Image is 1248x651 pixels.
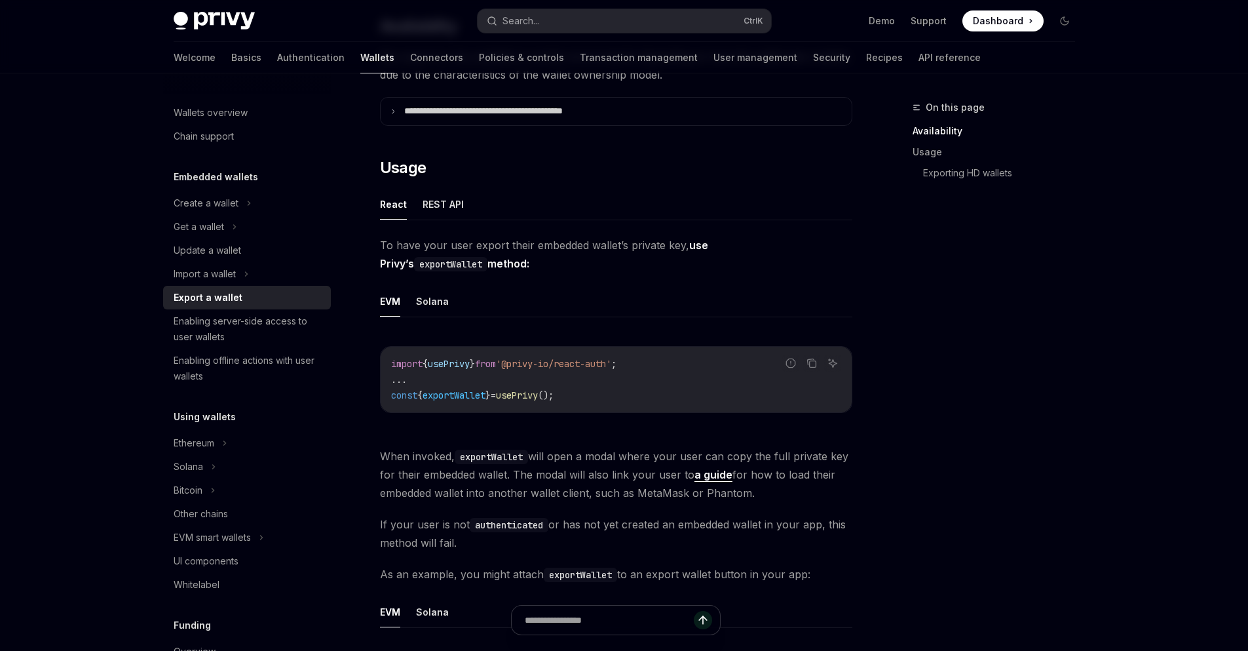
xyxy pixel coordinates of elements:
button: Ask AI [824,355,841,372]
button: Copy the contents from the code block [803,355,820,372]
span: { [423,358,428,370]
span: Dashboard [973,14,1023,28]
a: Exporting HD wallets [923,163,1086,184]
span: } [485,389,491,401]
span: When invoked, will open a modal where your user can copy the full private key for their embedded ... [380,447,852,502]
span: ... [391,374,407,385]
h5: Funding [174,618,211,633]
div: Solana [174,459,203,475]
span: If your user is not or has not yet created an embedded wallet in your app, this method will fail. [380,515,852,552]
a: Wallets [360,42,394,73]
span: from [475,358,496,370]
span: ; [611,358,616,370]
a: Welcome [174,42,216,73]
button: EVM [380,597,400,627]
span: (); [538,389,554,401]
a: Chain support [163,125,331,148]
a: API reference [918,42,981,73]
span: On this page [926,100,985,115]
div: Create a wallet [174,195,238,211]
a: Support [911,14,947,28]
div: Import a wallet [174,266,236,282]
span: { [417,389,423,401]
span: } [470,358,475,370]
button: Solana [416,286,449,317]
div: Whitelabel [174,577,219,593]
a: Enabling offline actions with user wallets [163,349,331,388]
a: Usage [913,142,1086,163]
span: Usage [380,157,426,178]
a: User management [713,42,797,73]
a: Basics [231,42,261,73]
span: usePrivy [428,358,470,370]
div: Wallets overview [174,105,248,121]
button: Toggle dark mode [1054,10,1075,31]
span: Ctrl K [744,16,763,26]
span: exportWallet [423,389,485,401]
a: Export a wallet [163,286,331,309]
div: Other chains [174,506,228,522]
div: Enabling offline actions with user wallets [174,353,323,384]
button: Report incorrect code [782,355,799,372]
button: REST API [423,189,464,220]
div: EVM smart wallets [174,530,251,545]
h5: Using wallets [174,409,236,425]
div: Bitcoin [174,483,202,498]
a: Transaction management [580,42,698,73]
button: Search...CtrlK [478,9,771,33]
span: = [491,389,496,401]
div: Update a wallet [174,243,241,258]
button: React [380,189,407,220]
div: Get a wallet [174,219,224,235]
span: '@privy-io/react-auth' [496,358,611,370]
div: Enabling server-side access to user wallets [174,313,323,345]
a: Dashboard [962,10,1044,31]
a: Authentication [277,42,345,73]
a: Security [813,42,850,73]
a: a guide [694,468,732,482]
a: Whitelabel [163,573,331,597]
div: Ethereum [174,435,214,451]
img: dark logo [174,12,255,30]
a: Wallets overview [163,101,331,125]
a: Connectors [410,42,463,73]
a: Enabling server-side access to user wallets [163,309,331,349]
a: Recipes [866,42,903,73]
a: Other chains [163,502,331,526]
span: To have your user export their embedded wallet’s private key, [380,236,852,273]
button: Send message [694,611,712,629]
div: Chain support [174,128,234,144]
h5: Embedded wallets [174,169,258,185]
button: EVM [380,286,400,317]
code: exportWallet [414,257,487,271]
a: Update a wallet [163,239,331,262]
strong: use Privy’s method: [380,239,708,270]
div: UI components [174,553,238,569]
code: authenticated [470,518,548,532]
a: Demo [869,14,895,28]
span: const [391,389,417,401]
span: import [391,358,423,370]
div: Search... [502,13,539,29]
span: usePrivy [496,389,538,401]
code: exportWallet [544,568,617,582]
a: Policies & controls [479,42,564,73]
span: As an example, you might attach to an export wallet button in your app: [380,565,852,583]
div: Export a wallet [174,290,242,306]
button: Solana [416,597,449,627]
code: exportWallet [455,450,528,464]
a: Availability [913,121,1086,142]
a: UI components [163,549,331,573]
